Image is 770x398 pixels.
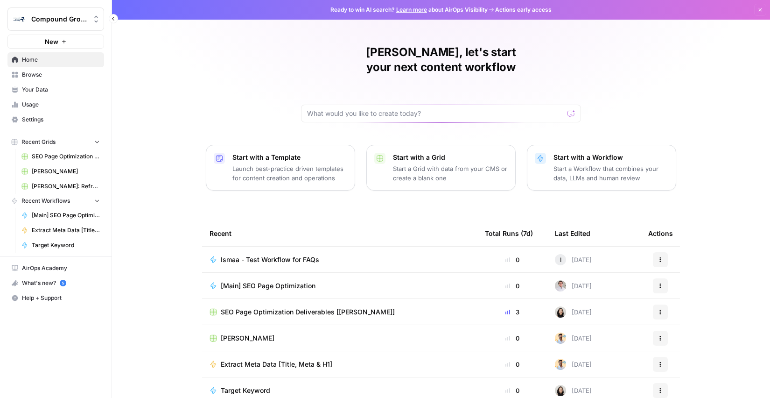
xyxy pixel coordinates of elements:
div: 0 [485,334,540,343]
span: Settings [22,115,100,124]
span: Home [22,56,100,64]
a: Extract Meta Data [Title, Meta & H1] [210,360,470,369]
div: [DATE] [555,306,592,318]
img: lbvmmv95rfn6fxquksmlpnk8be0v [555,333,566,344]
a: SEO Page Optimization Deliverables [[PERSON_NAME]] [17,149,104,164]
button: Start with a WorkflowStart a Workflow that combines your data, LLMs and human review [527,145,676,191]
div: [DATE] [555,385,592,396]
div: 3 [485,307,540,317]
img: gb5sba3xopuoyap1i3ljhgpw2lzq [555,280,566,291]
img: t5ef5oef8zpw1w4g2xghobes91mw [555,385,566,396]
button: What's new? 5 [7,276,104,291]
span: New [45,37,58,46]
span: Target Keyword [32,241,100,249]
a: Target Keyword [17,238,104,253]
span: SEO Page Optimization Deliverables [[PERSON_NAME]] [32,152,100,161]
button: Start with a TemplateLaunch best-practice driven templates for content creation and operations [206,145,355,191]
div: 0 [485,360,540,369]
span: I [560,255,561,264]
img: Compound Growth Logo [11,11,28,28]
div: What's new? [8,276,104,290]
a: Extract Meta Data [Title, Meta & H1] [17,223,104,238]
a: Ismaa - Test Workflow for FAQs [210,255,470,264]
span: SEO Page Optimization Deliverables [[PERSON_NAME]] [221,307,395,317]
a: Target Keyword [210,386,470,395]
span: Ready to win AI search? about AirOps Visibility [330,6,488,14]
span: Browse [22,71,100,79]
h1: [PERSON_NAME], let's start your next content workflow [301,45,581,75]
button: Recent Grids [7,135,104,149]
div: Actions [648,220,673,246]
span: [PERSON_NAME]: Refresh Existing Content [32,182,100,191]
div: Total Runs (7d) [485,220,533,246]
a: Learn more [396,6,427,13]
span: [PERSON_NAME] [221,334,274,343]
a: [PERSON_NAME]: Refresh Existing Content [17,179,104,194]
a: Usage [7,97,104,112]
input: What would you like to create today? [307,109,564,118]
button: Help + Support [7,291,104,306]
span: [Main] SEO Page Optimization [32,211,100,220]
button: Recent Workflows [7,194,104,208]
span: Compound Growth [31,14,88,24]
span: Recent Grids [21,138,56,146]
img: lbvmmv95rfn6fxquksmlpnk8be0v [555,359,566,370]
a: [PERSON_NAME] [210,334,470,343]
div: [DATE] [555,359,592,370]
p: Start a Workflow that combines your data, LLMs and human review [553,164,668,183]
div: 0 [485,386,540,395]
a: Home [7,52,104,67]
button: Workspace: Compound Growth [7,7,104,31]
span: Help + Support [22,294,100,302]
div: 0 [485,255,540,264]
span: Extract Meta Data [Title, Meta & H1] [221,360,332,369]
p: Start with a Template [232,153,347,162]
div: [DATE] [555,280,592,291]
span: Ismaa - Test Workflow for FAQs [221,255,319,264]
span: Your Data [22,85,100,94]
a: SEO Page Optimization Deliverables [[PERSON_NAME]] [210,307,470,317]
span: Actions early access [495,6,552,14]
a: AirOps Academy [7,261,104,276]
button: Start with a GridStart a Grid with data from your CMS or create a blank one [366,145,516,191]
a: Settings [7,112,104,127]
a: 5 [60,280,66,286]
div: 0 [485,281,540,291]
p: Start with a Grid [393,153,508,162]
a: Your Data [7,82,104,97]
span: Extract Meta Data [Title, Meta & H1] [32,226,100,235]
div: Recent [210,220,470,246]
a: [Main] SEO Page Optimization [210,281,470,291]
span: [Main] SEO Page Optimization [221,281,315,291]
p: Start with a Workflow [553,153,668,162]
a: [PERSON_NAME] [17,164,104,179]
span: Target Keyword [221,386,270,395]
img: t5ef5oef8zpw1w4g2xghobes91mw [555,306,566,318]
span: Usage [22,100,100,109]
a: Browse [7,67,104,82]
span: [PERSON_NAME] [32,167,100,176]
p: Launch best-practice driven templates for content creation and operations [232,164,347,183]
text: 5 [62,281,64,285]
p: Start a Grid with data from your CMS or create a blank one [393,164,508,183]
span: Recent Workflows [21,197,70,205]
div: [DATE] [555,254,592,265]
button: New [7,35,104,49]
a: [Main] SEO Page Optimization [17,208,104,223]
div: [DATE] [555,333,592,344]
span: AirOps Academy [22,264,100,272]
div: Last Edited [555,220,590,246]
